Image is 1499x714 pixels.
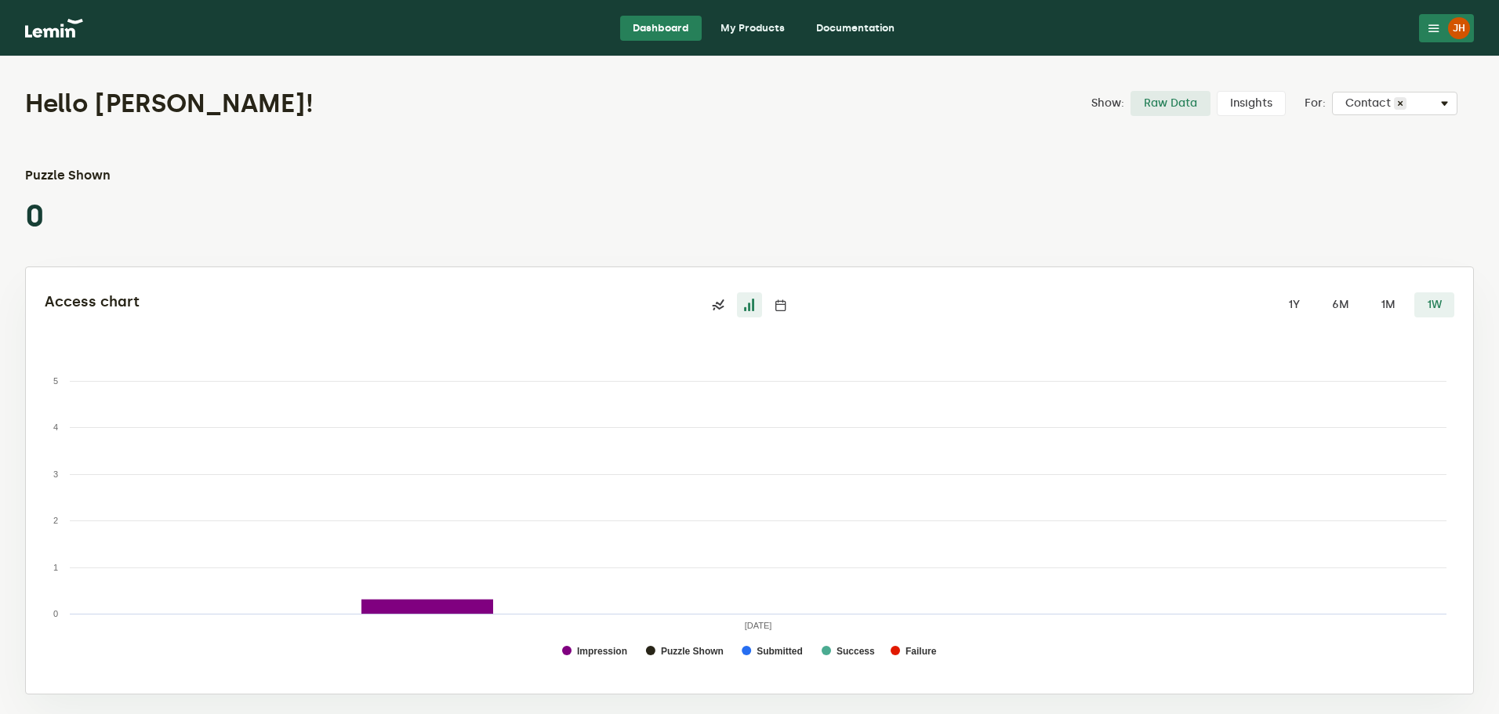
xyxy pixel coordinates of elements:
[1217,91,1286,116] label: Insights
[25,198,161,235] p: 0
[53,563,58,572] text: 1
[1368,292,1408,317] label: 1M
[53,516,58,525] text: 2
[53,469,58,479] text: 3
[1305,97,1326,110] label: For:
[745,621,772,630] text: [DATE]
[53,609,58,618] text: 0
[1414,292,1454,317] label: 1W
[1091,97,1124,110] label: Show:
[1448,17,1470,39] div: JH
[53,376,58,386] text: 5
[25,166,161,185] h3: Puzzle Shown
[906,646,937,657] text: Failure
[1345,97,1394,110] span: Contact
[661,646,724,657] text: Puzzle Shown
[620,16,702,41] a: Dashboard
[804,16,907,41] a: Documentation
[1419,14,1474,42] button: JH
[837,646,875,657] text: Success
[757,646,803,657] text: Submitted
[1131,91,1210,116] label: Raw Data
[25,88,982,119] h1: Hello [PERSON_NAME]!
[53,422,58,432] text: 4
[45,292,514,311] h2: Access chart
[1276,292,1313,317] label: 1Y
[577,646,627,657] text: Impression
[708,16,797,41] a: My Products
[25,19,83,38] img: logo
[1319,292,1362,317] label: 6M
